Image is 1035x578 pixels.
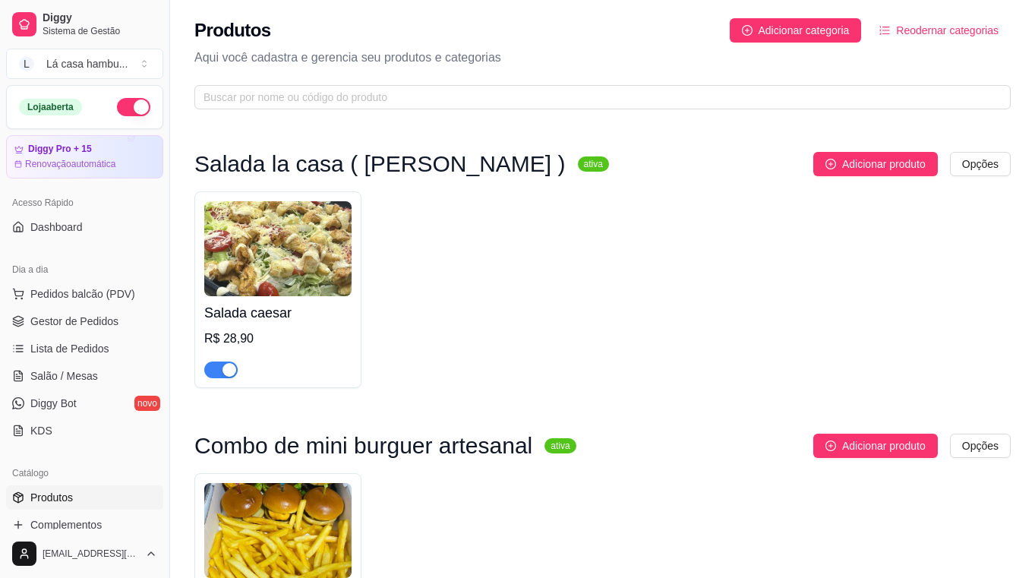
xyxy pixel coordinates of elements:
button: Select a team [6,49,163,79]
h3: Combo de mini burguer artesanal [194,437,532,455]
span: Adicionar produto [842,156,926,172]
button: Alterar Status [117,98,150,116]
span: plus-circle [742,25,753,36]
span: Produtos [30,490,73,505]
div: Catálogo [6,461,163,485]
a: Produtos [6,485,163,510]
img: product-image [204,483,352,578]
a: Dashboard [6,215,163,239]
div: Acesso Rápido [6,191,163,215]
span: ordered-list [879,25,890,36]
button: Pedidos balcão (PDV) [6,282,163,306]
a: Lista de Pedidos [6,336,163,361]
a: DiggySistema de Gestão [6,6,163,43]
span: Lista de Pedidos [30,341,109,356]
article: Renovação automática [25,158,115,170]
sup: ativa [544,438,576,453]
h4: Salada caesar [204,302,352,324]
span: Opções [962,437,999,454]
article: Diggy Pro + 15 [28,144,92,155]
input: Buscar por nome ou código do produto [204,89,989,106]
button: [EMAIL_ADDRESS][DOMAIN_NAME] [6,535,163,572]
span: L [19,56,34,71]
a: KDS [6,418,163,443]
div: Loja aberta [19,99,82,115]
span: Pedidos balcão (PDV) [30,286,135,302]
a: Complementos [6,513,163,537]
a: Gestor de Pedidos [6,309,163,333]
span: Salão / Mesas [30,368,98,384]
span: plus-circle [825,159,836,169]
img: product-image [204,201,352,296]
button: Adicionar produto [813,152,938,176]
span: Dashboard [30,220,83,235]
p: Aqui você cadastra e gerencia seu produtos e categorias [194,49,1011,67]
span: Sistema de Gestão [43,25,157,37]
button: Opções [950,152,1011,176]
span: KDS [30,423,52,438]
a: Diggy Pro + 15Renovaçãoautomática [6,135,163,178]
div: Dia a dia [6,257,163,282]
span: plus-circle [825,441,836,451]
sup: ativa [578,156,609,172]
h3: Salada la casa ( [PERSON_NAME] ) [194,155,566,173]
span: Opções [962,156,999,172]
a: Diggy Botnovo [6,391,163,415]
h2: Produtos [194,18,271,43]
span: Adicionar categoria [759,22,850,39]
span: Reodernar categorias [896,22,999,39]
div: R$ 28,90 [204,330,352,348]
button: Adicionar categoria [730,18,862,43]
span: [EMAIL_ADDRESS][DOMAIN_NAME] [43,548,139,560]
button: Opções [950,434,1011,458]
span: Diggy Bot [30,396,77,411]
button: Reodernar categorias [867,18,1011,43]
div: Lá casa hambu ... [46,56,128,71]
a: Salão / Mesas [6,364,163,388]
button: Adicionar produto [813,434,938,458]
span: Diggy [43,11,157,25]
span: Adicionar produto [842,437,926,454]
span: Gestor de Pedidos [30,314,118,329]
span: Complementos [30,517,102,532]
